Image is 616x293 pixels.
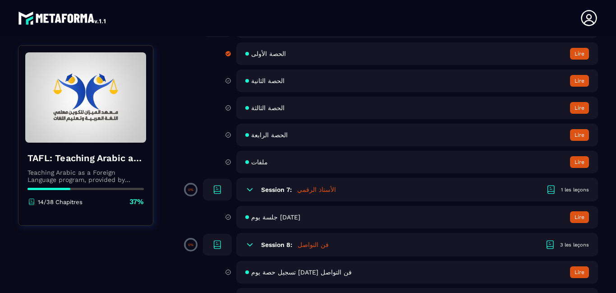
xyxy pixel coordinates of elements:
span: ملفات [251,158,268,166]
h6: Session 7: [261,186,292,193]
span: الحصة الأولى [251,50,286,57]
div: 3 les leçons [560,242,589,248]
span: الحصة الرابعة [251,131,288,139]
h5: فن التواصل [298,240,329,249]
button: Lire [570,102,589,114]
img: banner [25,52,146,143]
button: Lire [570,156,589,168]
span: الحصة الثانية [251,77,285,84]
p: 0% [188,188,193,192]
p: 14/38 Chapitres [38,199,83,205]
button: Lire [570,211,589,223]
div: 1 les leçons [561,186,589,193]
p: Teaching Arabic as a Foreign Language program, provided by AlMeezan Academy in the [GEOGRAPHIC_DATA] [28,169,144,183]
h6: Session 8: [261,241,292,248]
p: 37% [129,197,144,207]
span: تسجيل حصة يوم [DATE] فن التواصل [251,269,352,276]
button: Lire [570,129,589,141]
h5: الأستاذ الرقمي [297,185,336,194]
button: Lire [570,266,589,278]
span: الحصة الثالثة [251,104,285,112]
img: logo [18,9,107,27]
p: 0% [188,243,193,247]
button: Lire [570,75,589,87]
span: جلسة يوم [DATE] [251,214,300,221]
button: Lire [570,48,589,60]
h4: TAFL: Teaching Arabic as a Foreign Language program - June [28,152,144,164]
